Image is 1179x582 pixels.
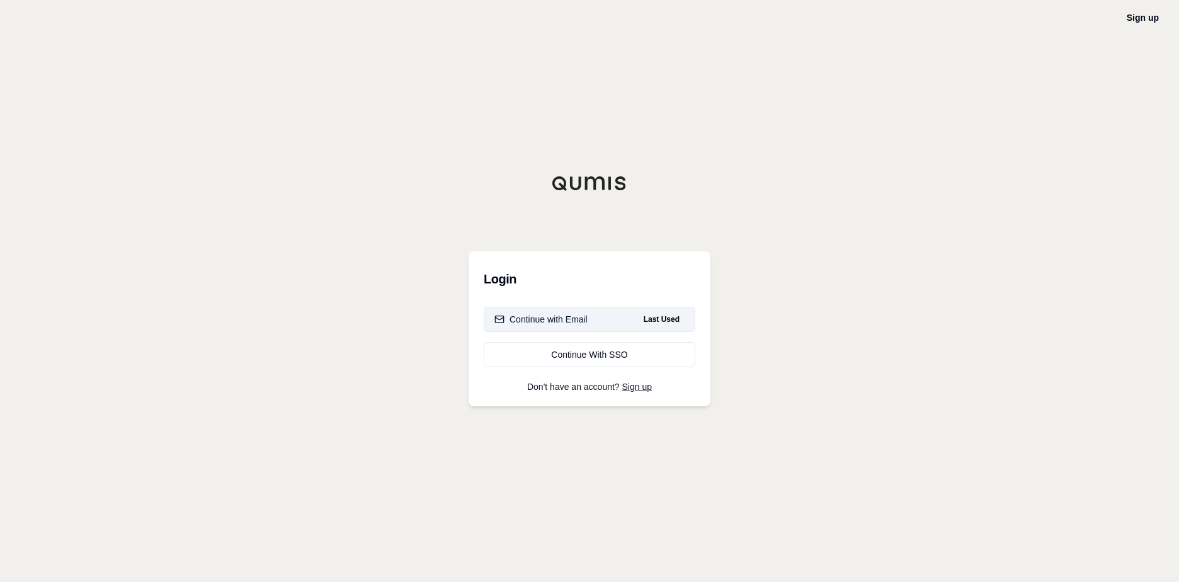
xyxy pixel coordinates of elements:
[639,312,685,327] span: Last Used
[622,382,652,392] a: Sign up
[494,313,588,326] div: Continue with Email
[484,307,695,332] button: Continue with EmailLast Used
[1127,13,1159,23] a: Sign up
[484,266,695,292] h3: Login
[484,342,695,367] a: Continue With SSO
[552,176,627,191] img: Qumis
[494,348,685,361] div: Continue With SSO
[484,382,695,391] p: Don't have an account?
